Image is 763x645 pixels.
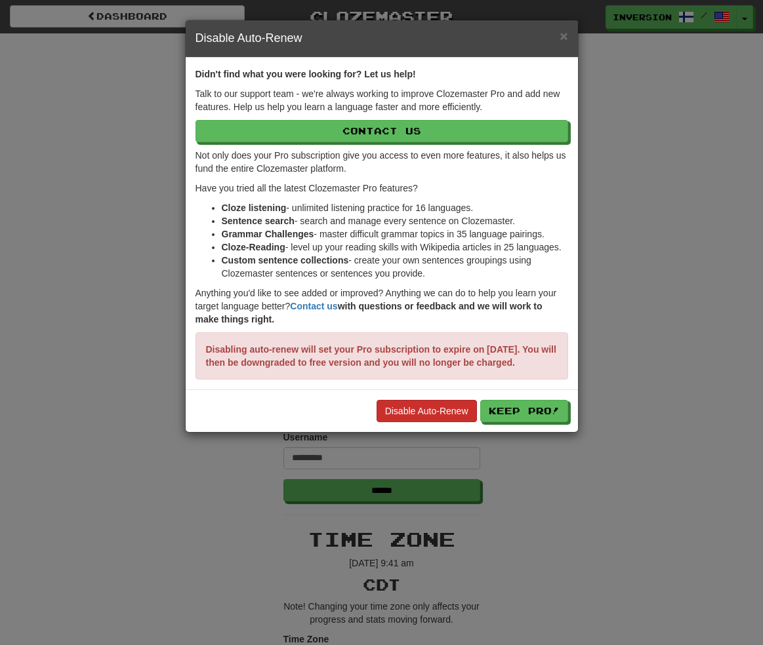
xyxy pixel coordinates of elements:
p: Not only does your Pro subscription give you access to even more features, it also helps us fund ... [196,149,568,175]
p: Have you tried all the latest Clozemaster Pro features? [196,182,568,195]
p: Anything you'd like to see added or improved? Anything we can do to help you learn your target la... [196,286,568,326]
a: Contact Us [196,120,568,142]
p: Talk to our support team - we're always working to improve Clozemaster Pro and add new features. ... [196,87,568,113]
li: - level up your reading skills with Wikipedia articles in 25 languages. [222,241,568,254]
a: Disable Auto-Renew [377,400,477,422]
li: - master difficult grammar topics in 35 language pairings. [222,227,568,241]
strong: Grammar Challenges [222,229,314,239]
li: - create your own sentences groupings using Clozemaster sentences or sentences you provide. [222,254,568,280]
strong: Cloze-Reading [222,242,285,252]
button: Keep Pro! [480,400,568,422]
h4: Disable Auto-Renew [196,30,568,47]
span: × [560,28,567,43]
li: - unlimited listening practice for 16 languages. [222,201,568,214]
strong: Didn't find what you were looking for? Let us help! [196,69,416,79]
strong: Custom sentence collections [222,255,349,265]
a: Contact us [290,301,337,311]
button: Close [560,29,567,43]
strong: Sentence search [222,216,295,226]
strong: with questions or feedback and we will work to make things right. [196,301,543,324]
strong: Cloze listening [222,203,287,213]
strong: Disabling auto-renew will set your Pro subscription to expire on [DATE]. You will then be downgra... [206,344,556,368]
li: - search and manage every sentence on Clozemaster. [222,214,568,227]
